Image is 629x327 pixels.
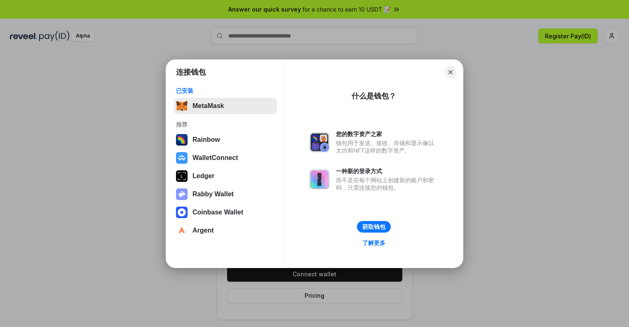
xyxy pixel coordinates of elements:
button: 获取钱包 [357,221,391,233]
div: 已安装 [176,87,275,94]
div: 推荐 [176,121,275,128]
button: Argent [174,222,277,239]
button: Coinbase Wallet [174,204,277,221]
button: Ledger [174,168,277,184]
img: svg+xml,%3Csvg%20xmlns%3D%22http%3A%2F%2Fwww.w3.org%2F2000%2Fsvg%22%20width%3D%2228%22%20height%3... [176,170,188,182]
div: Rabby Wallet [192,191,234,198]
button: Rainbow [174,132,277,148]
button: MetaMask [174,98,277,114]
img: svg+xml,%3Csvg%20width%3D%22120%22%20height%3D%22120%22%20viewBox%3D%220%200%20120%20120%22%20fil... [176,134,188,146]
div: 什么是钱包？ [352,91,396,101]
div: 您的数字资产之家 [336,130,438,138]
h1: 连接钱包 [176,67,206,77]
div: Ledger [192,172,214,180]
a: 了解更多 [357,238,390,248]
div: 一种新的登录方式 [336,167,438,175]
img: svg+xml,%3Csvg%20width%3D%2228%22%20height%3D%2228%22%20viewBox%3D%220%200%2028%2028%22%20fill%3D... [176,225,188,236]
div: 钱包用于发送、接收、存储和显示像以太坊和NFT这样的数字资产。 [336,139,438,154]
div: WalletConnect [192,154,238,162]
div: Rainbow [192,136,220,144]
button: Close [445,66,456,78]
img: svg+xml,%3Csvg%20xmlns%3D%22http%3A%2F%2Fwww.w3.org%2F2000%2Fsvg%22%20fill%3D%22none%22%20viewBox... [310,169,329,189]
div: 了解更多 [362,239,385,247]
img: svg+xml,%3Csvg%20xmlns%3D%22http%3A%2F%2Fwww.w3.org%2F2000%2Fsvg%22%20fill%3D%22none%22%20viewBox... [176,188,188,200]
div: 获取钱包 [362,223,385,231]
div: Argent [192,227,214,234]
div: 而不是在每个网站上创建新的账户和密码，只需连接您的钱包。 [336,176,438,191]
div: Coinbase Wallet [192,209,243,216]
div: MetaMask [192,102,224,110]
img: svg+xml,%3Csvg%20width%3D%2228%22%20height%3D%2228%22%20viewBox%3D%220%200%2028%2028%22%20fill%3D... [176,207,188,218]
button: WalletConnect [174,150,277,166]
img: svg+xml,%3Csvg%20width%3D%2228%22%20height%3D%2228%22%20viewBox%3D%220%200%2028%2028%22%20fill%3D... [176,152,188,164]
img: svg+xml,%3Csvg%20fill%3D%22none%22%20height%3D%2233%22%20viewBox%3D%220%200%2035%2033%22%20width%... [176,100,188,112]
button: Rabby Wallet [174,186,277,202]
img: svg+xml,%3Csvg%20xmlns%3D%22http%3A%2F%2Fwww.w3.org%2F2000%2Fsvg%22%20fill%3D%22none%22%20viewBox... [310,132,329,152]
